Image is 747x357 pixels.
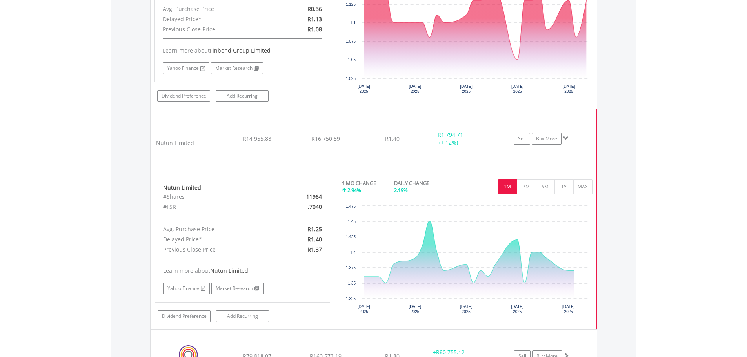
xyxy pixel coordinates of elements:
button: 1M [498,179,517,194]
span: R14 955.88 [243,135,271,142]
text: [DATE] 2025 [460,84,473,94]
text: [DATE] 2025 [511,84,524,94]
svg: Interactive chart [342,202,592,319]
a: Market Research [211,62,263,74]
text: 1.425 [346,235,356,239]
button: MAX [573,179,593,194]
div: Nutun Limited [163,184,322,192]
text: 1.125 [346,2,356,7]
text: 1.4 [350,250,356,255]
text: 1.075 [346,39,356,43]
text: [DATE] 2025 [511,304,523,314]
a: Add Recurring [216,90,269,102]
span: R1.25 [307,225,322,233]
div: #Shares [157,192,271,202]
div: #FSR [157,202,271,212]
div: Learn more about [163,47,322,54]
span: R1.40 [385,135,400,142]
div: Delayed Price* [157,14,271,24]
a: Dividend Preference [158,310,211,322]
span: R80 755.12 [436,348,465,356]
span: R1.37 [307,246,322,253]
span: R1 794.71 [438,131,463,138]
a: Add Recurring [216,310,269,322]
div: Nutun Limited [156,139,194,147]
span: R1.13 [307,15,322,23]
div: 1 MO CHANGE [342,179,376,187]
button: 1Y [554,179,574,194]
text: [DATE] 2025 [562,304,575,314]
span: R1.08 [307,25,322,33]
div: + (+ 12%) [419,131,478,147]
span: Finbond Group Limited [210,47,271,54]
div: .7040 [271,202,328,212]
text: 1.05 [348,58,356,62]
span: 2.94% [347,187,361,194]
text: [DATE] 2025 [409,84,421,94]
text: 1.35 [348,281,356,285]
div: DAILY CHANGE [394,179,457,187]
a: Sell [514,133,530,145]
span: Nutun Limited [210,267,248,274]
span: R0.36 [307,5,322,13]
a: Buy More [532,133,562,145]
div: Delayed Price* [157,234,271,245]
span: R1.40 [307,236,322,243]
text: 1.325 [346,297,356,301]
text: [DATE] 2025 [563,84,575,94]
div: 11964 [271,192,328,202]
span: R16 750.59 [311,135,340,142]
div: Previous Close Price [157,245,271,255]
button: 6M [536,179,555,194]
div: Avg. Purchase Price [157,224,271,234]
a: Yahoo Finance [163,283,210,294]
div: Previous Close Price [157,24,271,34]
text: [DATE] 2025 [358,84,370,94]
text: 1.475 [346,204,356,208]
button: 3M [517,179,536,194]
text: 1.025 [346,76,356,81]
text: 1.375 [346,266,356,270]
a: Dividend Preference [157,90,210,102]
span: 2.19% [394,187,408,194]
text: [DATE] 2025 [460,304,473,314]
div: Chart. Highcharts interactive chart. [342,202,593,319]
text: [DATE] 2025 [409,304,421,314]
a: Yahoo Finance [163,62,209,74]
div: Avg. Purchase Price [157,4,271,14]
text: [DATE] 2025 [358,304,370,314]
div: Learn more about [163,267,322,275]
img: blank.png [155,119,222,166]
a: Market Research [211,283,264,294]
text: 1.1 [350,21,356,25]
text: 1.45 [348,219,356,224]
